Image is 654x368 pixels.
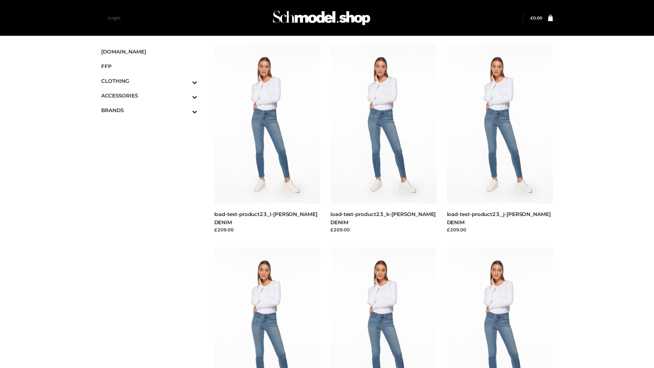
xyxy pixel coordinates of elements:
img: Schmodel Admin 964 [270,4,373,31]
div: £209.00 [214,226,321,233]
a: load-test-product23_k-[PERSON_NAME] DENIM [330,211,436,225]
a: load-test-product23_l-[PERSON_NAME] DENIM [214,211,317,225]
span: FFP [101,62,197,70]
span: CLOTHING [101,77,197,85]
div: £209.00 [447,226,553,233]
a: load-test-product23_j-[PERSON_NAME] DENIM [447,211,551,225]
a: BRANDSToggle Submenu [101,103,197,118]
bdi: 0.00 [530,15,542,20]
a: Login [108,15,120,20]
a: FFP [101,59,197,74]
a: CLOTHINGToggle Submenu [101,74,197,88]
div: £209.00 [330,226,437,233]
span: ACCESSORIES [101,92,197,99]
button: Toggle Submenu [173,74,197,88]
a: £0.00 [530,15,542,20]
a: [DOMAIN_NAME] [101,44,197,59]
button: Toggle Submenu [173,88,197,103]
span: £ [530,15,533,20]
span: BRANDS [101,106,197,114]
button: Toggle Submenu [173,103,197,118]
a: ACCESSORIESToggle Submenu [101,88,197,103]
span: [DOMAIN_NAME] [101,48,197,56]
